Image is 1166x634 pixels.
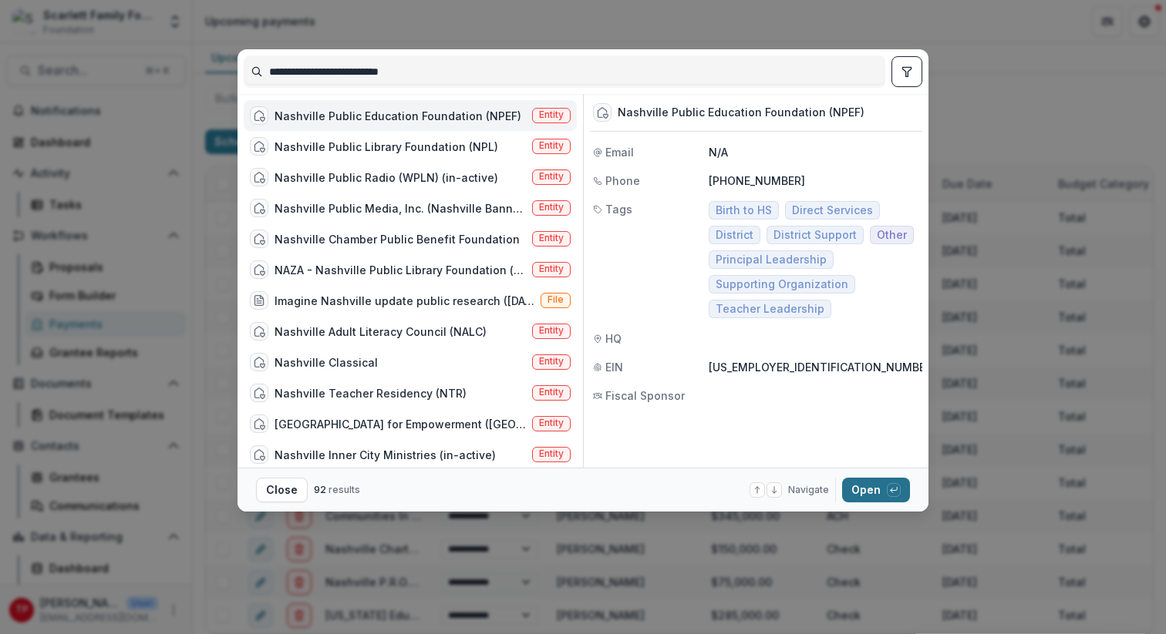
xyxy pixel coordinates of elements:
div: Nashville Teacher Residency (NTR) [275,385,467,401]
span: Entity [539,233,564,243]
span: Entity [539,109,564,120]
span: Birth to HS [716,204,772,217]
button: Open [842,478,910,502]
span: Email [605,144,634,160]
span: District Support [773,229,857,242]
span: Entity [539,171,564,182]
span: Entity [539,202,564,213]
div: Nashville Public Library Foundation (NPL) [275,139,498,155]
span: Tags [605,201,632,217]
div: Nashville Public Education Foundation (NPEF) [275,108,521,124]
span: 92 [314,484,326,495]
span: Teacher Leadership [716,303,824,316]
span: Phone [605,173,640,189]
span: Entity [539,356,564,367]
button: toggle filters [891,56,922,87]
div: Nashville Inner City Ministries (in-active) [275,447,496,463]
div: [GEOGRAPHIC_DATA] for Empowerment ([GEOGRAPHIC_DATA]) [275,416,526,432]
span: Navigate [788,483,829,497]
span: Direct Services [792,204,873,217]
span: Entity [539,448,564,459]
span: Other [877,229,907,242]
span: Fiscal Sponsor [605,387,685,404]
div: Nashville Chamber Public Benefit Foundation [275,231,520,247]
span: File [548,294,564,305]
div: Imagine Nashville update public research ([DATE]).pdf [275,293,534,309]
div: Nashville Public Education Foundation (NPEF) [618,106,864,119]
button: Close [256,478,308,502]
span: EIN [605,359,623,375]
span: District [716,229,753,242]
span: Entity [539,387,564,398]
div: Nashville Public Radio (WPLN) (in-active) [275,169,498,186]
span: Entity [539,263,564,274]
span: Entity [539,418,564,428]
div: Nashville Public Media, Inc. (Nashville Banner) (in-active) [275,200,526,216]
p: [US_EMPLOYER_IDENTIFICATION_NUMBER] [709,359,936,375]
div: Nashville Classical [275,354,378,371]
span: Supporting Organization [716,278,848,291]
span: Principal Leadership [716,253,827,267]
p: [PHONE_NUMBER] [709,173,919,189]
div: NAZA - Nashville Public Library Foundation (in-active) [275,262,526,278]
div: Nashville Adult Literacy Council (NALC) [275,324,487,340]
p: N/A [709,144,919,160]
span: Entity [539,325,564,336]
span: results [329,484,360,495]
span: HQ [605,330,622,347]
span: Entity [539,140,564,151]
